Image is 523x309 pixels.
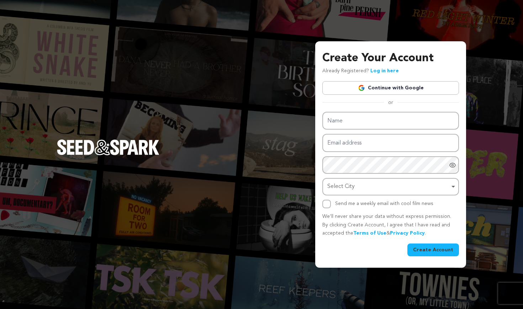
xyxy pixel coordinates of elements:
[384,99,397,106] span: or
[449,162,456,169] a: Show password as plain text. Warning: this will display your password on the screen.
[353,231,386,236] a: Terms of Use
[57,140,159,155] img: Seed&Spark Logo
[358,84,365,91] img: Google logo
[407,243,459,256] button: Create Account
[322,67,399,75] p: Already Registered?
[322,50,459,67] h3: Create Your Account
[390,231,425,236] a: Privacy Policy
[322,81,459,95] a: Continue with Google
[370,68,399,73] a: Log in here
[335,201,433,206] label: Send me a weekly email with cool film news
[57,140,159,169] a: Seed&Spark Homepage
[327,182,450,192] div: Select City
[322,112,459,130] input: Name
[322,213,459,238] p: We’ll never share your data without express permission. By clicking Create Account, I agree that ...
[322,134,459,152] input: Email address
